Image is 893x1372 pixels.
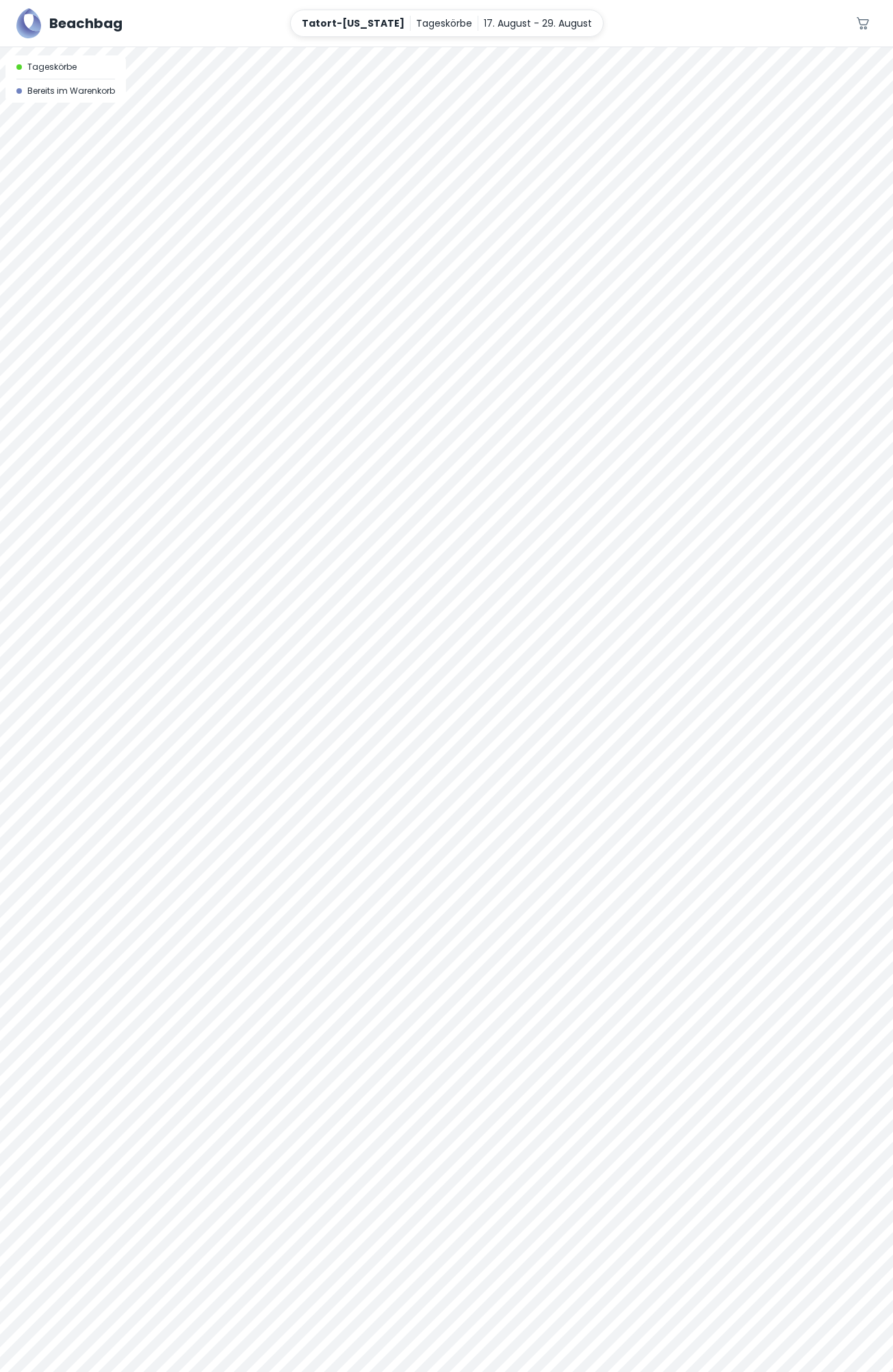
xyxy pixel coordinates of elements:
p: Tageskörbe [416,16,472,31]
p: Tatort-[US_STATE] [302,16,404,31]
span: Bereits im Warenkorb [27,85,115,97]
h5: Beachbag [49,13,122,34]
img: Beachbag [16,8,41,38]
span: Tageskörbe [27,61,77,73]
p: 17. August - 29. August [484,16,592,31]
